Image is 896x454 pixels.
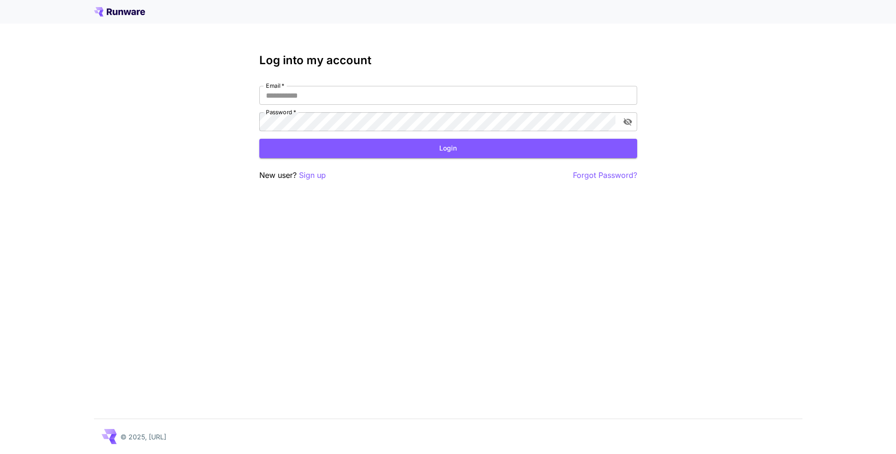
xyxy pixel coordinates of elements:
p: © 2025, [URL] [120,432,166,442]
h3: Log into my account [259,54,637,67]
label: Password [266,108,296,116]
button: Sign up [299,169,326,181]
p: New user? [259,169,326,181]
button: Login [259,139,637,158]
button: Forgot Password? [573,169,637,181]
label: Email [266,82,284,90]
button: toggle password visibility [619,113,636,130]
